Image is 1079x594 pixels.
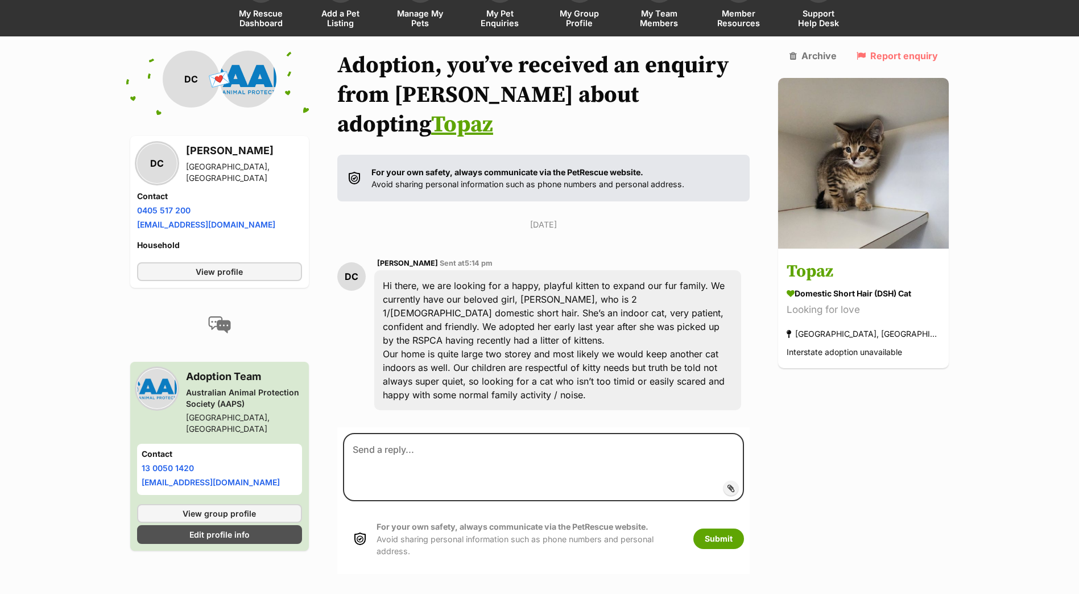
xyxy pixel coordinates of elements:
img: Topaz [778,78,949,249]
div: [GEOGRAPHIC_DATA], [GEOGRAPHIC_DATA] [186,161,302,184]
span: Interstate adoption unavailable [787,348,902,357]
a: View group profile [137,504,302,523]
button: Submit [693,529,744,549]
h3: [PERSON_NAME] [186,143,302,159]
a: [EMAIL_ADDRESS][DOMAIN_NAME] [142,477,280,487]
span: Edit profile info [189,529,250,541]
h4: Contact [137,191,302,202]
div: DC [137,143,177,183]
div: DC [163,51,220,108]
span: Manage My Pets [395,9,446,28]
div: Hi there, we are looking for a happy, playful kitten to expand our fur family. We currently have ... [374,270,742,410]
span: 5:14 pm [465,259,493,267]
a: Topaz Domestic Short Hair (DSH) Cat Looking for love [GEOGRAPHIC_DATA], [GEOGRAPHIC_DATA] Interst... [778,251,949,369]
a: Edit profile info [137,525,302,544]
a: Report enquiry [857,51,938,61]
a: 13 0050 1420 [142,463,194,473]
span: My Group Profile [554,9,605,28]
span: 💌 [206,67,232,92]
strong: For your own safety, always communicate via the PetRescue website. [377,522,648,531]
p: [DATE] [337,218,750,230]
div: [GEOGRAPHIC_DATA], [GEOGRAPHIC_DATA] [186,412,302,435]
span: Support Help Desk [793,9,844,28]
div: [GEOGRAPHIC_DATA], [GEOGRAPHIC_DATA] [787,327,940,342]
a: Topaz [431,110,493,139]
span: [PERSON_NAME] [377,259,438,267]
span: Member Resources [713,9,764,28]
h3: Topaz [787,259,940,285]
span: My Rescue Dashboard [235,9,287,28]
a: Archive [789,51,837,61]
h4: Contact [142,448,297,460]
span: Sent at [440,259,493,267]
a: [EMAIL_ADDRESS][DOMAIN_NAME] [137,220,275,229]
div: Looking for love [787,303,940,318]
div: Australian Animal Protection Society (AAPS) [186,387,302,410]
a: View profile [137,262,302,281]
h1: Adoption, you’ve received an enquiry from [PERSON_NAME] about adopting [337,51,750,139]
p: Avoid sharing personal information such as phone numbers and personal address. [377,521,682,557]
img: Australian Animal Protection Society (AAPS) profile pic [137,369,177,409]
h3: Adoption Team [186,369,302,385]
img: Australian Animal Protection Society (AAPS) profile pic [220,51,276,108]
span: View profile [196,266,243,278]
strong: For your own safety, always communicate via the PetRescue website. [371,167,643,177]
span: My Pet Enquiries [474,9,526,28]
a: 0405 517 200 [137,205,191,215]
img: conversation-icon-4a6f8262b818ee0b60e3300018af0b2d0b884aa5de6e9bcb8d3d4eeb1a70a7c4.svg [208,316,231,333]
h4: Household [137,240,302,251]
div: DC [337,262,366,291]
p: Avoid sharing personal information such as phone numbers and personal address. [371,166,684,191]
div: Domestic Short Hair (DSH) Cat [787,288,940,300]
span: Add a Pet Listing [315,9,366,28]
span: My Team Members [634,9,685,28]
span: View group profile [183,508,256,519]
